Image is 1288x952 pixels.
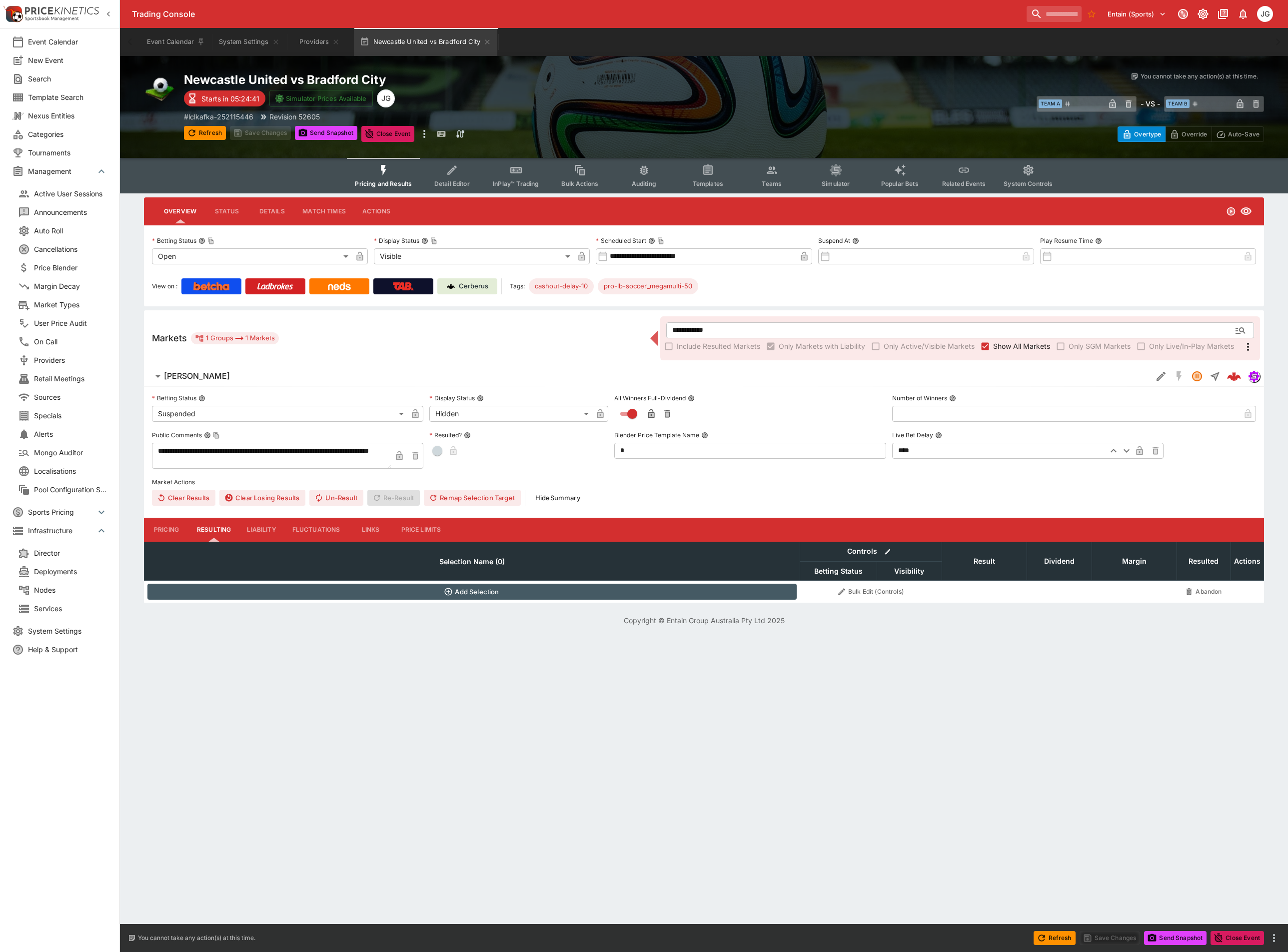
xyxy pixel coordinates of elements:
span: Management [28,166,95,176]
button: Refresh [184,126,226,140]
span: New Event [28,55,107,65]
span: Infrastructure [28,525,95,536]
button: Notifications [1234,5,1252,23]
button: Clear Losing Results [219,490,305,506]
span: Re-Result [367,490,420,506]
div: simulator [1248,370,1260,382]
label: Tags: [510,278,525,294]
span: Price Blender [34,262,107,273]
p: You cannot take any action(s) at this time. [138,934,255,943]
span: Active User Sessions [34,188,107,199]
img: simulator [1249,371,1260,382]
button: James Gordon [1254,3,1276,25]
span: Retail Meetings [34,373,107,384]
button: System Settings [213,28,285,56]
span: Market Types [34,299,107,310]
label: Market Actions [152,475,1256,490]
span: Categories [28,129,107,139]
button: more [1268,932,1280,944]
span: Deployments [34,566,107,577]
div: James Gordon [1257,6,1273,22]
img: PriceKinetics Logo [3,4,23,24]
p: Number of Winners [892,394,947,402]
th: Dividend [1027,542,1092,580]
h6: [PERSON_NAME] [164,371,230,381]
button: Providers [288,28,352,56]
div: Visible [374,248,574,264]
img: logo-cerberus--red.svg [1227,369,1241,383]
button: Refresh [1034,931,1076,945]
th: Margin [1092,542,1177,580]
p: Scheduled Start [596,236,646,245]
img: soccer.png [144,72,176,104]
button: HideSummary [529,490,586,506]
p: Overtype [1134,129,1161,139]
span: Simulator [822,180,850,187]
span: System Controls [1004,180,1053,187]
button: Overtype [1118,126,1166,142]
span: Director [34,548,107,558]
h5: Markets [152,332,187,344]
button: Suspend At [852,237,859,244]
h6: - VS - [1141,98,1160,109]
div: Suspended [152,406,407,422]
button: Links [348,518,393,542]
button: Betting StatusCopy To Clipboard [198,237,205,244]
button: Un-Result [309,490,363,506]
span: Services [34,603,107,614]
span: cashout-delay-10 [529,281,594,291]
button: Fluctuations [284,518,348,542]
button: Betting Status [198,395,205,402]
span: Specials [34,410,107,421]
p: Copyright © Entain Group Australia Pty Ltd 2025 [120,615,1288,626]
button: Details [249,199,294,223]
span: Search [28,73,107,84]
span: Only Live/In-Play Markets [1149,341,1234,351]
span: Only Markets with Liability [779,341,865,351]
span: Visibility [883,565,935,577]
button: Close Event [361,126,415,142]
img: Cerberus [447,282,455,290]
span: User Price Audit [34,318,107,328]
img: Sportsbook Management [25,16,79,21]
span: Pricing and Results [355,180,412,187]
button: Play Resume Time [1095,237,1102,244]
button: Documentation [1214,5,1232,23]
span: Betting Status [803,565,874,577]
span: Team B [1166,99,1190,108]
button: Display Status [477,395,484,402]
div: Event type filters [347,158,1061,193]
button: Event Calendar [141,28,211,56]
button: Status [204,199,249,223]
span: Margin Decay [34,281,107,291]
span: Event Calendar [28,36,107,47]
p: Revision 52605 [269,111,320,122]
span: Mongo Auditor [34,447,107,458]
button: Resulting [189,518,239,542]
button: Liability [239,518,284,542]
button: Select Tenant [1102,6,1172,22]
p: Blender Price Template Name [614,431,699,439]
span: Templates [693,180,723,187]
h2: Copy To Clipboard [184,72,724,87]
span: Auto Roll [34,225,107,236]
p: Auto-Save [1228,129,1260,139]
button: Open [1232,321,1250,339]
button: Override [1165,126,1212,142]
span: Auditing [632,180,656,187]
span: On Call [34,336,107,347]
button: Copy To Clipboard [430,237,437,244]
p: Betting Status [152,236,196,245]
button: Close Event [1211,931,1264,945]
button: Blender Price Template Name [701,432,708,439]
span: Include Resulted Markets [677,341,760,351]
span: Nexus Entities [28,110,107,121]
p: Live Bet Delay [892,431,933,439]
span: Sports Pricing [28,507,95,517]
button: Display StatusCopy To Clipboard [421,237,428,244]
button: [PERSON_NAME] [144,366,1152,386]
p: Betting Status [152,394,196,402]
p: Override [1182,129,1207,139]
button: Auto-Save [1212,126,1264,142]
